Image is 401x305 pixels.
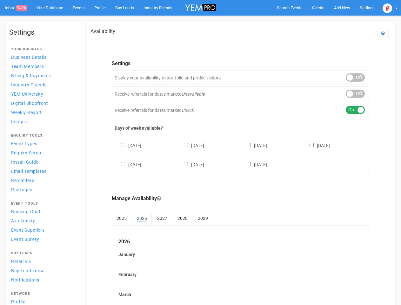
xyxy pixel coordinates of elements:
span: Reminders [11,178,34,183]
a: Team Members [9,62,79,71]
a: 2027 [152,212,172,225]
label: February [118,271,362,278]
a: Images [9,117,79,126]
label: [DATE] [115,142,141,149]
legend: 2026 [118,238,362,246]
a: Event Survey [9,235,79,243]
a: Referrals [9,257,79,266]
span: Billing & Payments [11,73,52,78]
a: 2025 [112,212,131,225]
label: Days of week available? [115,125,366,131]
a: Availability [9,216,79,225]
input: [DATE] [184,162,188,166]
legend: Settings [112,60,369,67]
img: open-uri20250107-2-1pbi2ie [383,3,392,13]
input: [DATE] [121,143,125,147]
a: YEM University [9,90,79,98]
a: Business Details [9,53,79,61]
h2: Availability [90,29,115,34]
span: 9496 [16,5,27,11]
a: Booking Goal [9,207,79,216]
input: [DATE] [310,143,314,147]
span: YEM University [11,91,43,97]
a: Buy Leads now [9,266,79,275]
span: Event Types [11,141,37,146]
a: Digital Shopfront [9,99,79,107]
label: January [118,251,362,258]
input: [DATE] [247,143,251,147]
label: [DATE] [177,142,204,149]
label: [DATE] [115,161,141,168]
input: [DATE] [121,162,125,166]
em: Check [182,108,194,113]
span: Availability [11,218,35,223]
span: Event Suppliers [11,227,45,233]
span: Business Details [11,55,47,60]
span: Packages [11,187,32,192]
a: Packages [9,185,79,194]
label: [DATE] [240,161,267,168]
label: [DATE] [240,142,267,149]
a: Email Templates [9,167,79,175]
span: Add New [334,5,350,10]
a: 2026 [132,212,152,225]
span: Booking Goal [11,209,40,214]
span: Clients [312,5,324,10]
a: 2028 [173,212,192,225]
h4: Event Tools [11,202,77,206]
a: Enquiry Setup [9,148,79,157]
h4: Enquiry Tools [11,134,77,138]
span: Team Members [11,64,44,69]
h4: Your Business [11,47,77,51]
div: Receive referrals for dates marked [112,103,369,117]
label: [DATE] [303,142,330,149]
a: Install Guide [9,158,79,166]
span: Email Templates [11,169,47,174]
span: Enquiry Setup [11,150,41,155]
a: Billing & Payments [9,71,79,80]
a: Reminders [9,176,79,185]
a: Notifications [9,275,79,284]
label: [DATE] [177,161,204,168]
label: March [118,291,362,298]
legend: Manage Availability [112,195,369,202]
h1: Settings [9,29,79,36]
div: Display your availability to portfolio and profile visitors [112,70,369,85]
span: Images [11,119,27,124]
span: Event Survey [11,237,39,242]
span: Install Guide [11,159,38,165]
span: Notifications [11,277,39,282]
div: Receive referrals for dates marked [112,86,369,101]
h4: Buy Leads [11,251,77,255]
span: Search Events [277,5,303,10]
span: Weekly Report [11,110,42,115]
em: Unavailable [182,91,204,97]
input: [DATE] [184,143,188,147]
a: Event Suppliers [9,226,79,234]
span: Digital Shopfront [11,101,48,106]
a: 2029 [193,212,213,225]
a: Industry Friends [9,80,79,89]
h4: Network [11,292,77,296]
a: Weekly Report [9,108,79,117]
input: [DATE] [247,162,251,166]
a: Event Types [9,139,79,148]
